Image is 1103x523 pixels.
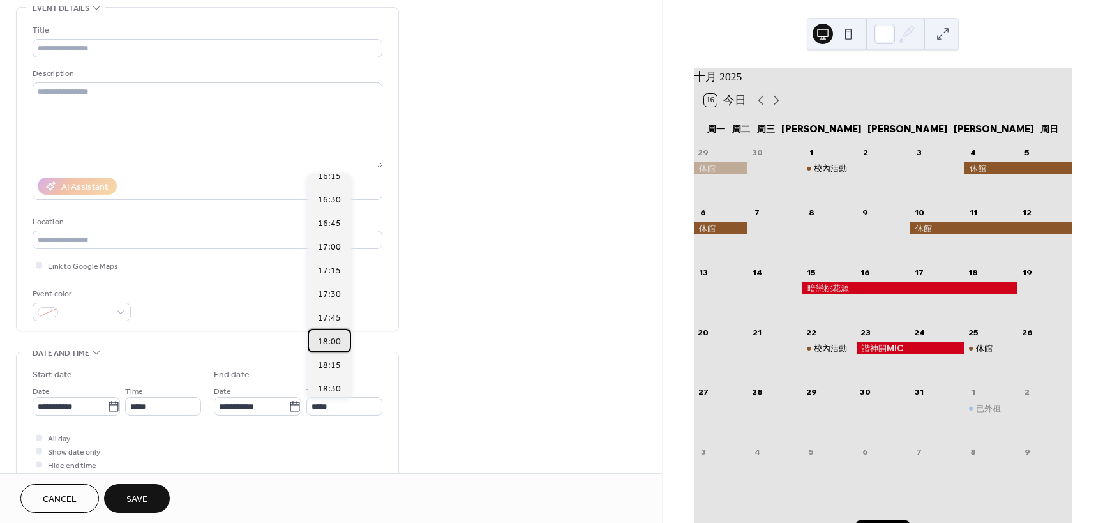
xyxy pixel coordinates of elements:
[318,264,341,278] span: 17:15
[914,447,925,458] div: 7
[1022,447,1033,458] div: 9
[318,241,341,254] span: 17:00
[964,402,1018,414] div: 已外租
[914,207,925,218] div: 10
[914,387,925,398] div: 31
[126,493,147,506] span: Save
[814,342,847,354] div: 校內活動
[48,260,118,273] span: Link to Google Maps
[1037,116,1062,142] div: 周日
[214,385,231,398] span: Date
[752,327,763,338] div: 21
[48,432,70,446] span: All day
[860,327,871,338] div: 23
[1022,387,1033,398] div: 2
[968,387,979,398] div: 1
[33,385,50,398] span: Date
[318,335,341,349] span: 18:00
[214,368,250,382] div: End date
[698,387,709,398] div: 27
[914,267,925,278] div: 17
[694,222,748,234] div: 休館
[698,207,709,218] div: 6
[318,217,341,231] span: 16:45
[33,215,380,229] div: Location
[306,385,324,398] span: Time
[964,342,1018,354] div: 休館
[860,267,871,278] div: 16
[976,342,993,354] div: 休館
[752,207,763,218] div: 7
[806,267,817,278] div: 15
[1022,327,1033,338] div: 26
[864,116,950,142] div: [PERSON_NAME]
[694,162,748,174] div: 休館
[318,359,341,372] span: 18:15
[1022,207,1033,218] div: 12
[704,116,729,142] div: 周一
[729,116,754,142] div: 周二
[860,147,871,158] div: 2
[694,68,1072,85] div: 十月 2025
[1022,267,1033,278] div: 19
[752,447,763,458] div: 4
[20,484,99,513] button: Cancel
[860,447,871,458] div: 6
[968,207,979,218] div: 11
[968,147,979,158] div: 4
[968,447,979,458] div: 8
[33,67,380,80] div: Description
[48,446,100,459] span: Show date only
[968,327,979,338] div: 25
[914,327,925,338] div: 24
[802,162,856,174] div: 校內活動
[778,116,864,142] div: [PERSON_NAME]
[802,342,856,354] div: 校內活動
[33,2,89,15] span: Event details
[910,222,1072,234] div: 休館
[968,267,979,278] div: 18
[318,193,341,207] span: 16:30
[752,267,763,278] div: 14
[753,116,778,142] div: 周三
[698,267,709,278] div: 13
[860,207,871,218] div: 9
[698,327,709,338] div: 20
[125,385,143,398] span: Time
[806,327,817,338] div: 22
[950,116,1037,142] div: [PERSON_NAME]
[802,282,1017,294] div: 暗戀桃花源
[43,493,77,506] span: Cancel
[698,447,709,458] div: 3
[318,170,341,183] span: 16:15
[806,147,817,158] div: 1
[48,459,96,473] span: Hide end time
[33,24,380,37] div: Title
[860,387,871,398] div: 30
[318,383,341,396] span: 18:30
[700,91,751,110] button: 16今日
[814,162,847,174] div: 校內活動
[806,207,817,218] div: 8
[698,147,709,158] div: 29
[752,147,763,158] div: 30
[806,387,817,398] div: 29
[914,147,925,158] div: 3
[976,402,1001,414] div: 已外租
[964,162,1072,174] div: 休館
[1022,147,1033,158] div: 5
[33,287,128,301] div: Event color
[752,387,763,398] div: 28
[33,347,89,360] span: Date and time
[856,342,964,354] div: 諧神開MIC
[33,368,72,382] div: Start date
[318,312,341,325] span: 17:45
[806,447,817,458] div: 5
[104,484,170,513] button: Save
[318,288,341,301] span: 17:30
